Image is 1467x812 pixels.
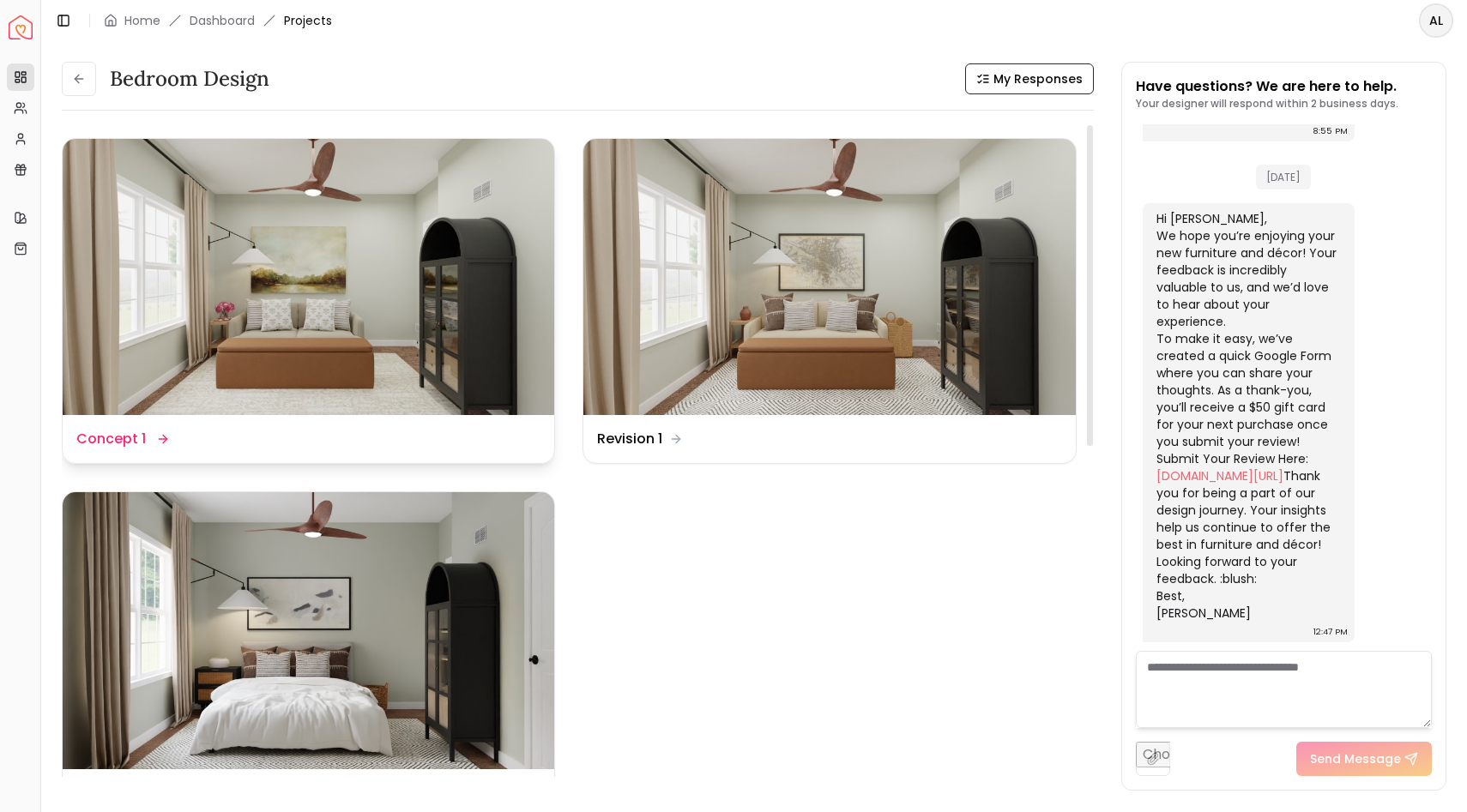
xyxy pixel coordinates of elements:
[63,492,554,768] img: Revision 2
[583,139,1075,415] img: Revision 1
[1136,76,1398,97] p: Have questions? We are here to help.
[104,12,332,29] nav: breadcrumb
[1156,467,1283,484] a: [DOMAIN_NAME][URL]
[993,70,1083,87] span: My Responses
[76,429,146,449] dd: Concept 1
[9,15,33,39] a: Spacejoy
[1313,623,1348,641] div: 12:47 PM
[965,63,1094,94] button: My Responses
[1313,123,1348,140] div: 8:55 PM
[597,429,662,449] dd: Revision 1
[284,12,332,29] span: Projects
[1156,210,1337,622] div: Hi [PERSON_NAME], We hope you’re enjoying your new furniture and décor! Your feedback is incredib...
[1256,165,1311,189] span: [DATE]
[63,139,554,415] img: Concept 1
[110,65,269,93] h3: Bedroom Design
[9,15,33,39] img: Spacejoy Logo
[62,138,555,464] a: Concept 1Concept 1
[1136,97,1398,111] p: Your designer will respond within 2 business days.
[1421,5,1452,36] span: AL
[124,12,160,29] a: Home
[583,138,1076,464] a: Revision 1Revision 1
[190,12,255,29] a: Dashboard
[1419,3,1453,38] button: AL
